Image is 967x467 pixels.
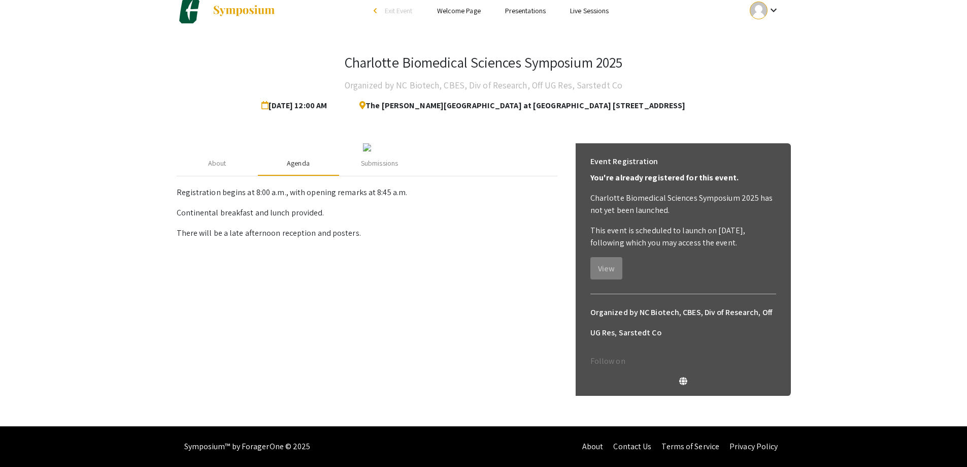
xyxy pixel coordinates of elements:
[590,192,776,216] p: Charlotte Biomedical Sciences Symposium 2025 has not yet been launched.
[345,75,622,96] h4: Organized by NC Biotech, CBES, Div of Research, Off UG Res, Sarstedt Co
[177,186,557,199] p: Registration begins at 8:00 a.m., with opening remarks at 8:45 a.m.
[345,54,622,71] h3: Charlotte Biomedical Sciences Symposium 2025
[8,421,43,459] iframe: Chat
[582,441,604,452] a: About
[385,6,413,15] span: Exit Event
[590,355,776,367] p: Follow on
[729,441,778,452] a: Privacy Policy
[351,96,685,116] span: The [PERSON_NAME][GEOGRAPHIC_DATA] at [GEOGRAPHIC_DATA] [STREET_ADDRESS]
[177,207,557,219] p: Continental breakfast and lunch provided.
[590,225,776,249] p: This event is scheduled to launch on [DATE], following which you may access the event.
[184,426,311,467] div: Symposium™ by ForagerOne © 2025
[590,172,776,184] p: You're already registered for this event.
[212,5,276,17] img: Symposium by ForagerOne
[768,4,780,16] mat-icon: Expand account dropdown
[287,158,310,169] div: Agenda
[570,6,609,15] a: Live Sessions
[590,257,622,279] button: View
[437,6,481,15] a: Welcome Page
[590,302,776,343] h6: Organized by NC Biotech, CBES, Div of Research, Off UG Res, Sarstedt Co
[261,96,331,116] span: [DATE] 12:00 AM
[505,6,546,15] a: Presentations
[590,151,658,172] h6: Event Registration
[208,158,226,169] div: About
[374,8,380,14] div: arrow_back_ios
[361,158,398,169] div: Submissions
[613,441,651,452] a: Contact Us
[363,143,371,151] img: c1384964-d4cf-4e9d-8fb0-60982fefffba.jpg
[177,227,557,239] p: There will be a late afternoon reception and posters.
[661,441,719,452] a: Terms of Service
